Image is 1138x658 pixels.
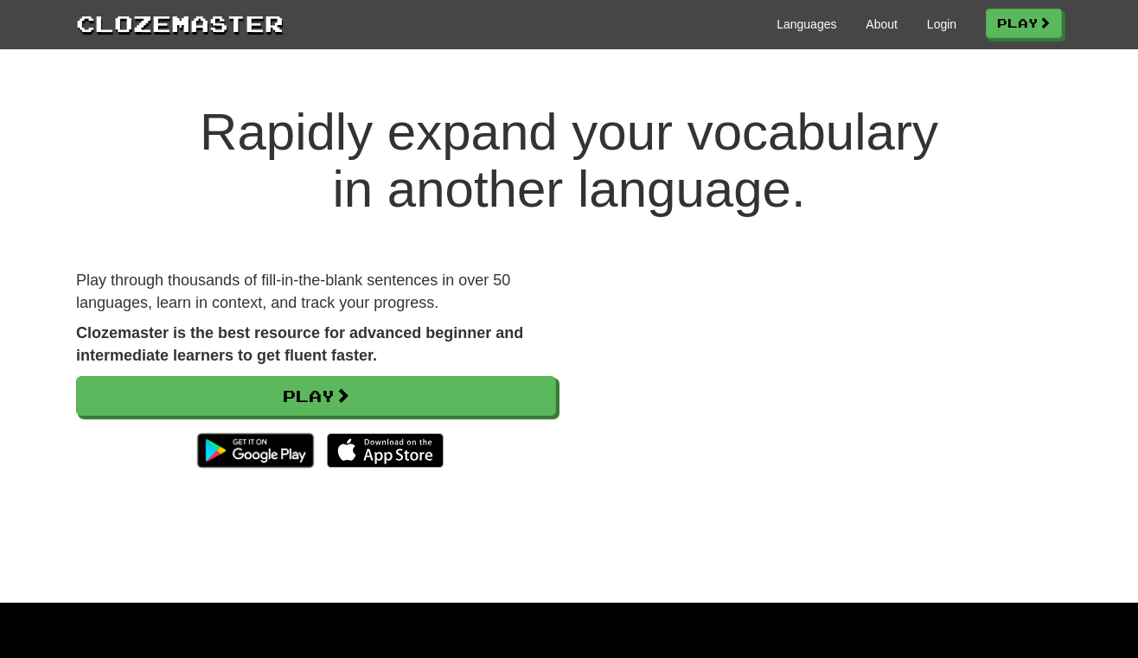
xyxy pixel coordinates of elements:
[76,270,556,314] p: Play through thousands of fill-in-the-blank sentences in over 50 languages, learn in context, and...
[76,376,556,416] a: Play
[777,16,836,33] a: Languages
[327,433,444,468] img: Download_on_the_App_Store_Badge_US-UK_135x40-25178aeef6eb6b83b96f5f2d004eda3bffbb37122de64afbaef7...
[986,9,1062,38] a: Play
[76,7,284,39] a: Clozemaster
[189,425,323,476] img: Get it on Google Play
[76,324,523,364] strong: Clozemaster is the best resource for advanced beginner and intermediate learners to get fluent fa...
[927,16,956,33] a: Login
[866,16,898,33] a: About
